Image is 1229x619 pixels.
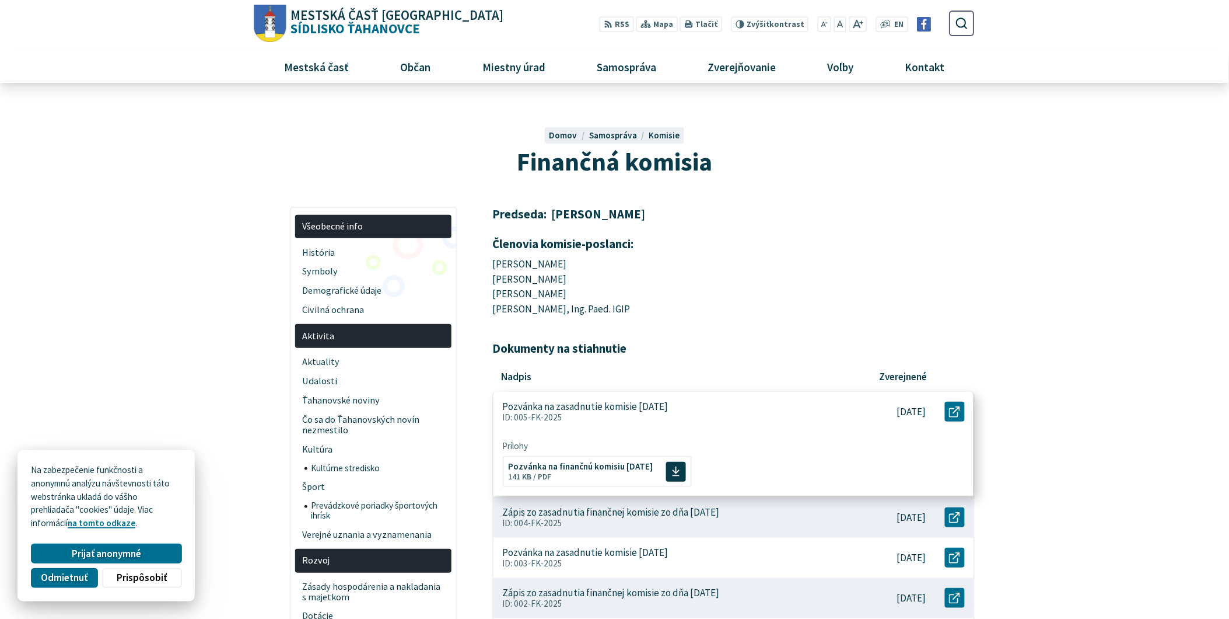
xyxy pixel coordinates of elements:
span: EN [894,19,904,31]
span: Všeobecné info [302,217,445,237]
button: Zvýšiťkontrast [731,16,808,32]
a: Udalosti [295,371,451,391]
a: História [295,243,451,262]
a: Ťahanovské noviny [295,391,451,410]
button: Zmenšiť veľkosť písma [818,16,832,32]
a: RSS [600,16,634,32]
span: Mestská časť [280,51,353,82]
a: Kultúrne stredisko [304,459,452,478]
a: EN [891,19,907,31]
span: Aktivita [302,326,445,346]
button: Nastaviť pôvodnú veľkosť písma [834,16,846,32]
a: Aktuality [295,352,451,371]
span: 141 KB / PDF [508,472,551,482]
button: Odmietnuť [31,568,97,588]
a: Verejné uznania a vyznamenania [295,525,451,544]
span: Tlačiť [695,20,717,29]
span: Občan [396,51,435,82]
span: Kultúrne stredisko [311,459,445,478]
a: Čo sa do Ťahanovských novín nezmestilo [295,410,451,440]
a: Pozvánka na finančnú komisiu [DATE] 141 KB / PDF [503,456,692,487]
a: Kontakt [884,51,966,82]
span: Ťahanovské noviny [302,391,445,410]
span: Samospráva [592,51,660,82]
p: ID: 003-FK-2025 [503,558,843,569]
span: Zverejňovanie [703,51,780,82]
p: [DATE] [897,552,926,564]
h4: Predseda: [PERSON_NAME] [492,207,886,251]
a: na tomto odkaze [68,517,135,528]
p: Zápis zo zasadnutia finančnej komisie zo dňa [DATE] [503,587,720,599]
span: Odmietnuť [41,572,87,584]
span: Miestny úrad [478,51,549,82]
a: Miestny úrad [461,51,566,82]
img: Prejsť na Facebook stránku [917,17,932,32]
span: Mestská časť [GEOGRAPHIC_DATA] [290,9,503,22]
span: Zvýšiť [747,19,769,29]
a: Mapa [636,16,678,32]
a: Mestská časť [263,51,370,82]
button: Tlačiť [680,16,722,32]
p: ID: 005-FK-2025 [503,413,843,423]
p: Na zabezpečenie funkčnosti a anonymnú analýzu návštevnosti táto webstránka ukladá do vášho prehli... [31,464,181,530]
a: Voľby [806,51,875,82]
p: [DATE] [897,592,926,604]
a: Aktivita [295,324,451,348]
span: Samospráva [589,130,637,141]
a: Prevádzkové poriadky športových ihrísk [304,497,452,526]
span: Finančná komisia [517,145,712,178]
span: Rozvoj [302,551,445,571]
p: Pozvánka na zasadnutie komisie [DATE] [503,401,668,413]
span: Aktuality [302,352,445,371]
strong: Dokumenty na stiahnutie [492,340,626,356]
button: Prijať anonymné [31,544,181,564]
button: Zväčšiť veľkosť písma [849,16,867,32]
a: Zásady hospodárenia a nakladania s majetkom [295,577,451,607]
span: Domov [549,130,577,141]
span: Kultúra [302,440,445,459]
span: Voľby [823,51,858,82]
span: Civilná ochrana [302,301,445,320]
span: Verejné uznania a vyznamenania [302,525,445,544]
p: [DATE] [897,512,926,524]
p: [DATE] [897,406,926,418]
p: Zverejnené [879,371,927,383]
span: Kontakt [901,51,949,82]
span: Pozvánka na finančnú komisiu [DATE] [508,462,653,471]
span: Šport [302,478,445,497]
span: Prevádzkové poriadky športových ihrísk [311,497,445,526]
strong: Členovia komisie-poslanci: [492,236,633,252]
a: Zverejňovanie [687,51,797,82]
span: Symboly [302,262,445,281]
a: Civilná ochrana [295,301,451,320]
span: Komisie [649,130,680,141]
span: Prispôsobiť [117,572,167,584]
p: Pozvánka na zasadnutie komisie [DATE] [503,547,668,559]
a: Rozvoj [295,549,451,573]
a: Všeobecné info [295,215,451,239]
a: Logo Sídlisko Ťahanovce, prejsť na domovskú stránku. [254,5,503,43]
span: Mapa [653,19,673,31]
a: Samospráva [576,51,678,82]
p: ID: 004-FK-2025 [503,518,843,528]
span: Demografické údaje [302,281,445,301]
p: ID: 002-FK-2025 [503,599,843,609]
span: Prijať anonymné [72,548,141,560]
a: Občan [379,51,452,82]
a: Demografické údaje [295,281,451,301]
a: Šport [295,478,451,497]
span: Zásady hospodárenia a nakladania s majetkom [302,577,445,607]
p: [PERSON_NAME] [PERSON_NAME] [PERSON_NAME] [PERSON_NAME], Ing. Paed. IGIP [492,257,886,317]
button: Prispôsobiť [102,568,181,588]
a: Symboly [295,262,451,281]
span: RSS [615,19,629,31]
span: Prílohy [503,441,965,451]
p: Nadpis [502,371,532,383]
p: Zápis zo zasadnutia finančnej komisie zo dňa [DATE] [503,506,720,519]
span: Udalosti [302,371,445,391]
span: Sídlisko Ťahanovce [286,9,504,36]
span: Čo sa do Ťahanovských novín nezmestilo [302,410,445,440]
img: Prejsť na domovskú stránku [254,5,286,43]
a: Domov [549,130,589,141]
a: Samospráva [589,130,649,141]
